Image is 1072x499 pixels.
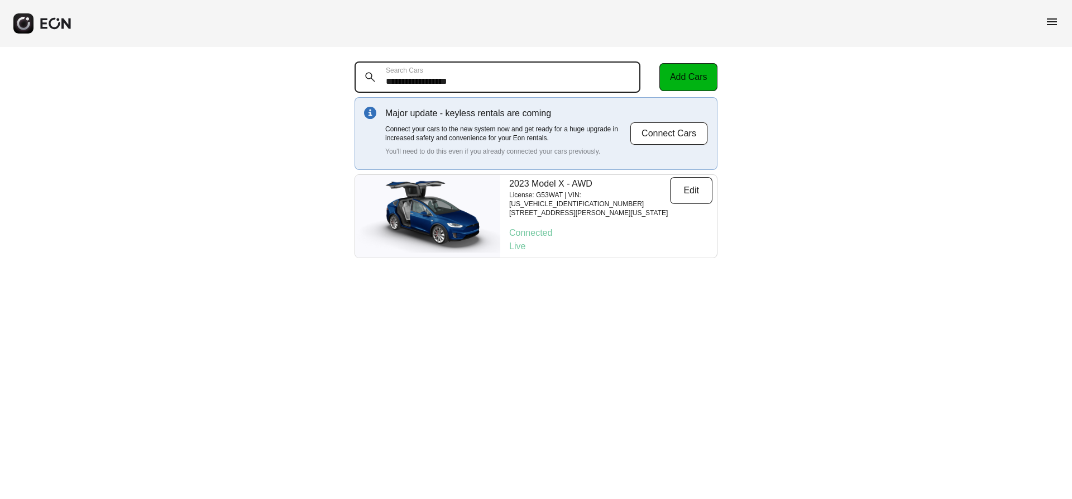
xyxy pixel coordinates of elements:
[1045,15,1059,28] span: menu
[670,177,712,204] button: Edit
[659,63,717,91] button: Add Cars
[509,177,670,191] p: 2023 Model X - AWD
[509,240,712,253] p: Live
[385,147,630,156] p: You'll need to do this even if you already connected your cars previously.
[509,191,670,208] p: License: G53WAT | VIN: [US_VEHICLE_IDENTIFICATION_NUMBER]
[509,208,670,217] p: [STREET_ADDRESS][PERSON_NAME][US_STATE]
[630,122,708,145] button: Connect Cars
[386,66,423,75] label: Search Cars
[509,226,712,240] p: Connected
[385,107,630,120] p: Major update - keyless rentals are coming
[364,107,376,119] img: info
[385,125,630,142] p: Connect your cars to the new system now and get ready for a huge upgrade in increased safety and ...
[355,180,500,253] img: car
